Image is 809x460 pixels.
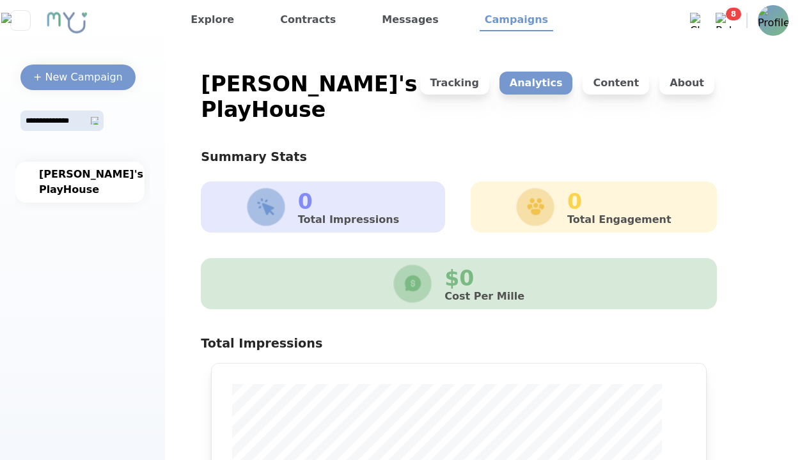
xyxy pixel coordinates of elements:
a: Campaigns [480,10,553,31]
div: [PERSON_NAME]'s PlayHouse [201,72,417,123]
div: Summary Stats [201,148,717,166]
div: + New Campaign [33,70,123,85]
div: 0 [567,189,672,215]
img: Bell [716,13,731,28]
img: Close sidebar [1,13,39,28]
div: [PERSON_NAME]'s PlayHouse [39,167,121,197]
div: $ 0 [444,266,524,291]
p: Analytics [499,72,573,95]
div: Total Impressions [201,335,717,353]
p: About [659,72,714,95]
img: Chat [690,13,705,28]
img: Mouse Click [247,188,285,226]
div: Cost Per Mille [444,291,524,302]
img: Community [516,188,554,226]
button: + New Campaign [20,65,136,90]
a: Contracts [275,10,341,31]
span: 8 [726,8,741,20]
div: 0 [298,189,400,215]
img: Profile [758,5,789,36]
a: Explore [185,10,239,31]
img: Chat Money [393,264,432,303]
a: Messages [377,10,443,31]
p: Tracking [420,72,489,95]
div: Total Engagement [567,215,672,225]
p: Content [583,72,649,95]
div: Total Impressions [298,215,400,225]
